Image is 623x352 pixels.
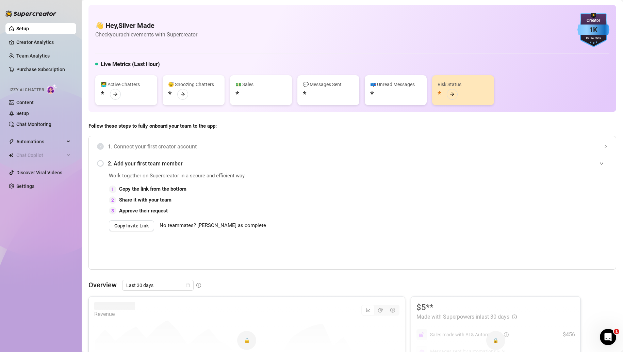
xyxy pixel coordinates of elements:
[119,186,186,192] strong: Copy the link from the bottom
[160,222,266,230] span: No teammates? [PERSON_NAME] as complete
[88,123,217,129] strong: Follow these steps to fully onboard your team to the app:
[10,87,44,93] span: Izzy AI Chatter
[16,111,29,116] a: Setup
[16,37,71,48] a: Creator Analytics
[604,144,608,148] span: collapsed
[108,142,608,151] span: 1. Connect your first creator account
[577,36,609,41] div: Total Fans
[16,183,34,189] a: Settings
[370,81,421,88] div: 📪 Unread Messages
[95,21,197,30] h4: 👋 Hey, Silver Made
[577,13,609,47] img: blue-badge-DgoSNQY1.svg
[16,170,62,175] a: Discover Viral Videos
[16,136,65,147] span: Automations
[16,67,65,72] a: Purchase Subscription
[16,122,51,127] a: Chat Monitoring
[114,223,149,228] span: Copy Invite Link
[486,331,505,350] div: 🔒
[109,172,455,180] span: Work together on Supercreator in a secure and efficient way.
[109,207,116,214] div: 3
[95,30,197,39] article: Check your achievements with Supercreator
[450,92,455,97] span: arrow-right
[109,196,116,204] div: 2
[614,329,619,334] span: 1
[600,329,616,345] iframe: Intercom live chat
[303,81,354,88] div: 💬 Messages Sent
[180,92,185,97] span: arrow-right
[16,150,65,161] span: Chat Copilot
[109,186,116,193] div: 1
[101,81,152,88] div: 👩‍💻 Active Chatters
[126,280,190,290] span: Last 30 days
[5,10,56,17] img: logo-BBDzfeDw.svg
[168,81,219,88] div: 😴 Snoozing Chatters
[119,208,168,214] strong: Approve their request
[88,280,117,290] article: Overview
[438,81,489,88] div: Risk Status
[109,220,154,231] button: Copy Invite Link
[97,155,608,172] div: 2. Add your first team member
[101,60,160,68] h5: Live Metrics (Last Hour)
[47,84,57,94] img: AI Chatter
[577,25,609,35] div: 1K
[16,53,50,59] a: Team Analytics
[186,283,190,287] span: calendar
[119,197,171,203] strong: Share it with your team
[16,26,29,31] a: Setup
[472,172,608,259] iframe: Adding Team Members
[108,159,608,168] span: 2. Add your first team member
[235,81,286,88] div: 💵 Sales
[9,153,13,158] img: Chat Copilot
[237,331,256,350] div: 🔒
[16,100,34,105] a: Content
[97,138,608,155] div: 1. Connect your first creator account
[9,139,14,144] span: thunderbolt
[577,17,609,24] div: Creator
[600,161,604,165] span: expanded
[196,283,201,288] span: info-circle
[113,92,118,97] span: arrow-right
